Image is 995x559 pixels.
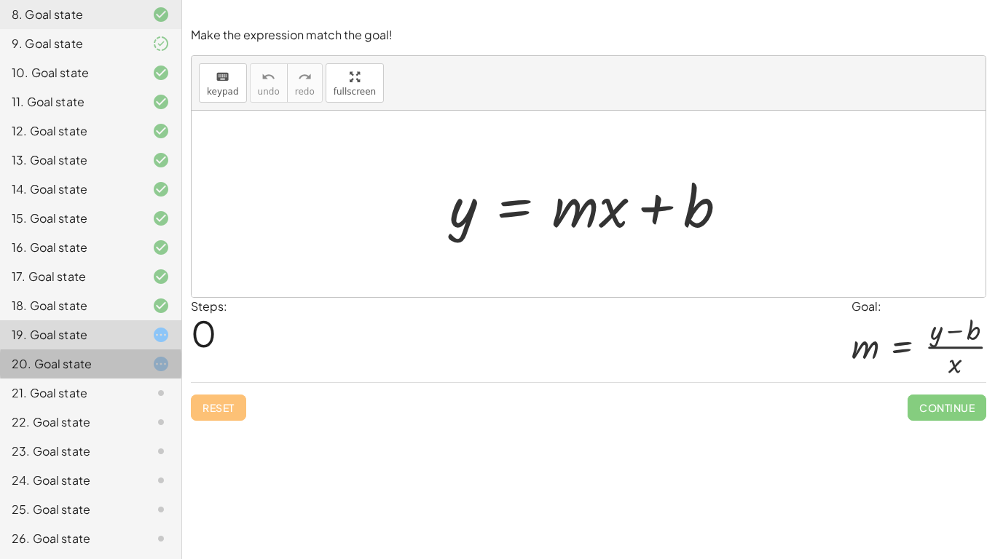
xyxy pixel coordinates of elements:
i: Task finished and correct. [152,6,170,23]
i: undo [261,68,275,86]
i: keyboard [216,68,229,86]
i: Task finished and correct. [152,268,170,285]
p: Make the expression match the goal! [191,27,986,44]
div: 18. Goal state [12,297,129,314]
i: redo [298,68,312,86]
div: 23. Goal state [12,443,129,460]
i: Task finished and correct. [152,239,170,256]
button: keyboardkeypad [199,63,247,103]
i: Task started. [152,326,170,344]
i: Task finished and correct. [152,210,170,227]
div: 10. Goal state [12,64,129,82]
div: 26. Goal state [12,530,129,547]
span: fullscreen [334,87,376,97]
div: 24. Goal state [12,472,129,489]
i: Task finished and correct. [152,122,170,140]
span: keypad [207,87,239,97]
div: 15. Goal state [12,210,129,227]
div: 11. Goal state [12,93,129,111]
i: Task finished and correct. [152,297,170,314]
div: 19. Goal state [12,326,129,344]
i: Task started. [152,355,170,373]
i: Task finished and correct. [152,181,170,198]
i: Task not started. [152,501,170,518]
i: Task finished and part of it marked as correct. [152,35,170,52]
div: 16. Goal state [12,239,129,256]
div: 13. Goal state [12,151,129,169]
i: Task finished and correct. [152,64,170,82]
button: fullscreen [326,63,384,103]
i: Task not started. [152,413,170,431]
button: redoredo [287,63,323,103]
div: 9. Goal state [12,35,129,52]
div: 21. Goal state [12,384,129,402]
i: Task finished and correct. [152,93,170,111]
i: Task not started. [152,472,170,489]
div: 25. Goal state [12,501,129,518]
span: redo [295,87,315,97]
i: Task not started. [152,443,170,460]
span: undo [258,87,280,97]
i: Task finished and correct. [152,151,170,169]
i: Task not started. [152,530,170,547]
i: Task not started. [152,384,170,402]
div: 17. Goal state [12,268,129,285]
label: Steps: [191,298,227,314]
div: 8. Goal state [12,6,129,23]
button: undoundo [250,63,288,103]
div: Goal: [852,298,986,315]
span: 0 [191,311,216,355]
div: 20. Goal state [12,355,129,373]
div: 22. Goal state [12,413,129,431]
div: 14. Goal state [12,181,129,198]
div: 12. Goal state [12,122,129,140]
